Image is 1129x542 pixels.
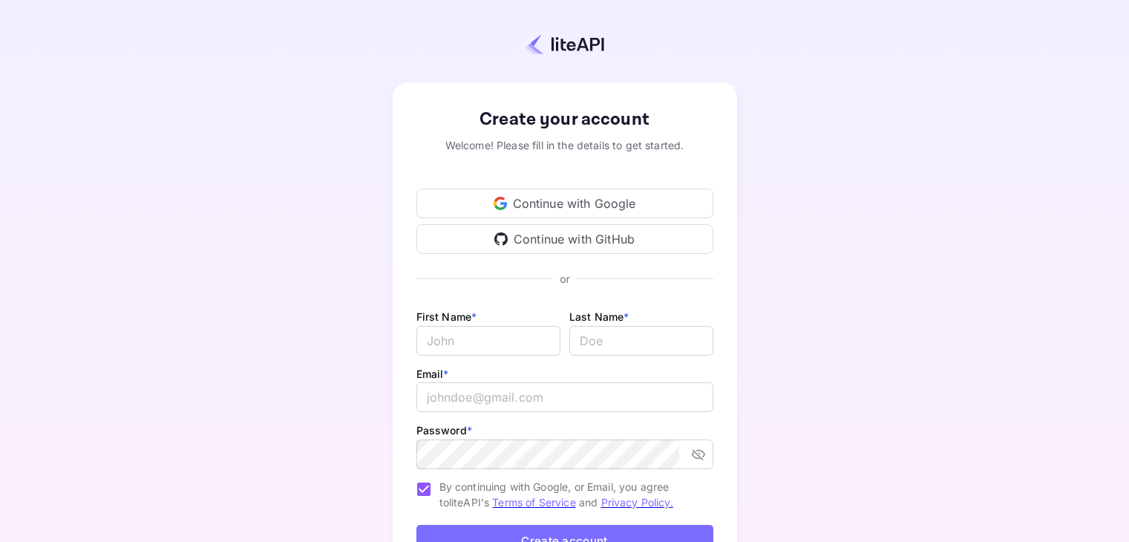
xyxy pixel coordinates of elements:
[416,424,472,437] label: Password
[416,368,449,380] label: Email
[439,479,701,510] span: By continuing with Google, or Email, you agree to liteAPI's and
[416,189,713,218] div: Continue with Google
[416,224,713,254] div: Continue with GitHub
[492,496,575,509] a: Terms of Service
[416,326,560,356] input: John
[601,496,673,509] a: Privacy Policy.
[416,382,713,412] input: johndoe@gmail.com
[416,310,477,323] label: First Name
[416,137,713,153] div: Welcome! Please fill in the details to get started.
[526,33,604,55] img: liteapi
[569,310,629,323] label: Last Name
[569,326,713,356] input: Doe
[416,106,713,133] div: Create your account
[685,441,712,468] button: toggle password visibility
